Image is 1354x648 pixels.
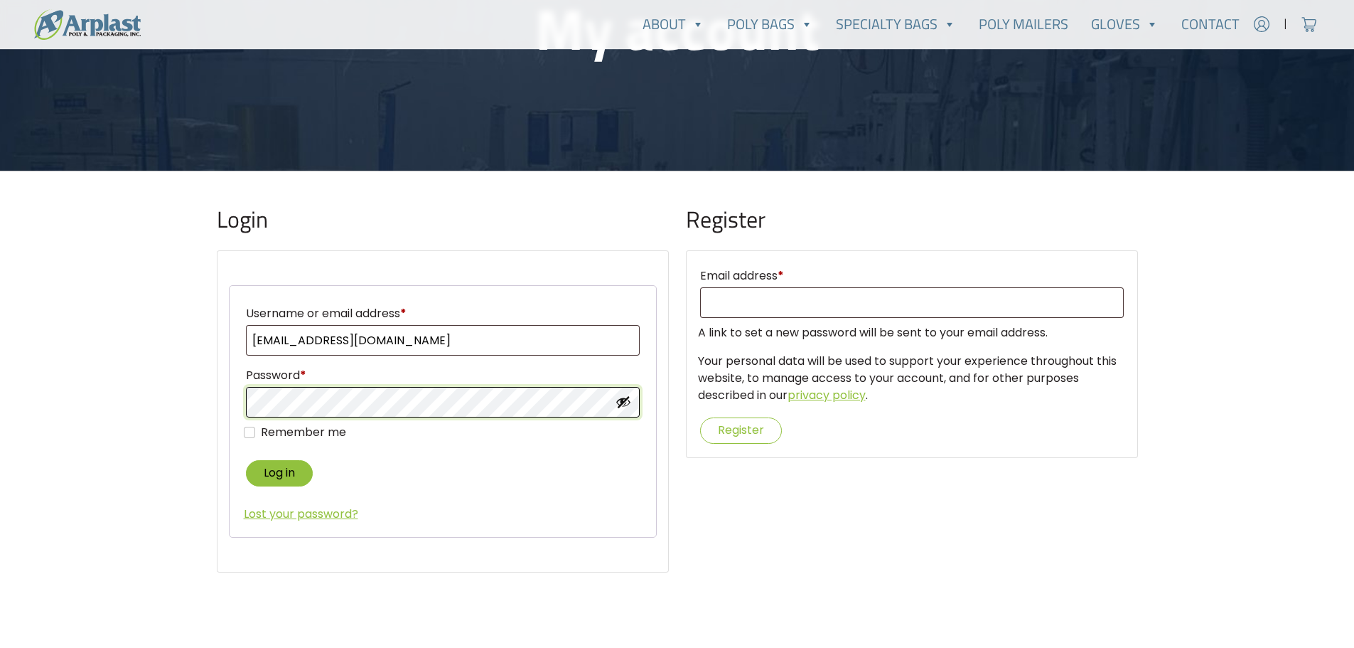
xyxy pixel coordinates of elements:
[631,10,716,38] a: About
[698,353,1126,404] p: Your personal data will be used to support your experience throughout this website, to manage acc...
[1170,10,1251,38] a: Contact
[788,387,866,403] a: privacy policy
[716,10,824,38] a: Poly Bags
[244,506,358,522] a: Lost your password?
[700,418,782,444] button: Register
[1284,16,1287,33] span: |
[700,265,1124,287] label: Email address
[616,394,631,410] button: Show password
[246,302,640,325] label: Username or email address
[217,206,669,233] h2: Login
[698,324,1126,341] p: A link to set a new password will be sent to your email address.
[261,424,346,441] label: Remember me
[246,460,313,487] button: Log in
[1080,10,1170,38] a: Gloves
[686,206,1138,233] h2: Register
[824,10,967,38] a: Specialty Bags
[967,10,1080,38] a: Poly Mailers
[246,364,640,387] label: Password
[34,9,141,40] img: logo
